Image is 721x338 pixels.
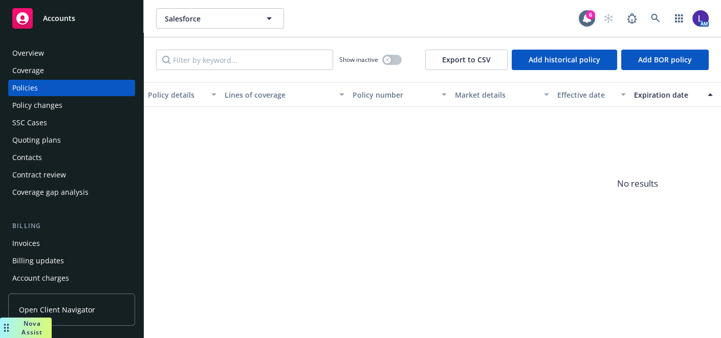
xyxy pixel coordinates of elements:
a: Switch app [669,8,689,29]
a: Coverage gap analysis [8,184,135,200]
div: Policies [12,80,38,96]
span: Salesforce [165,13,253,24]
span: Show inactive [339,55,378,64]
a: Contacts [8,149,135,166]
button: Effective date [553,82,630,107]
button: Policy number [348,82,451,107]
span: Add BOR policy [638,55,692,64]
div: Effective date [557,89,615,100]
a: Policies [8,80,135,96]
div: Billing updates [12,253,64,269]
a: Quoting plans [8,132,135,148]
div: Lines of coverage [225,89,333,100]
div: Invoices [12,235,40,252]
img: photo [692,10,709,27]
div: Contract review [12,167,66,183]
button: Export to CSV [425,50,508,70]
div: Policy details [148,89,205,100]
button: Add historical policy [512,50,617,70]
div: Expiration date [634,89,702,100]
div: Billing [8,221,135,231]
input: Filter by keyword... [156,50,333,70]
div: Policy number [353,89,435,100]
a: Search [645,8,666,29]
button: Expiration date [630,82,717,107]
a: Overview [8,45,135,61]
div: Contacts [12,149,42,166]
div: Coverage gap analysis [12,184,89,200]
div: SSC Cases [12,115,47,131]
div: Coverage [12,62,44,79]
a: Report a Bug [622,8,642,29]
button: Policy details [144,82,221,107]
span: Accounts [43,14,75,22]
div: Quoting plans [12,132,61,148]
a: Invoices [8,235,135,252]
a: Account charges [8,270,135,286]
div: Policy changes [12,97,62,114]
a: Accounts [8,4,135,33]
span: Export to CSV [442,55,491,64]
button: Market details [451,82,553,107]
button: Lines of coverage [221,82,348,107]
button: Salesforce [156,8,284,29]
a: Contract review [8,167,135,183]
a: Coverage [8,62,135,79]
span: Add historical policy [529,55,600,64]
div: 6 [586,9,595,18]
div: Account charges [12,270,69,286]
span: Nova Assist [21,319,43,336]
a: Start snowing [598,8,619,29]
div: Market details [455,89,538,100]
button: Add BOR policy [621,50,709,70]
div: Overview [12,45,44,61]
a: SSC Cases [8,115,135,131]
a: Policy changes [8,97,135,114]
span: Open Client Navigator [19,304,95,315]
a: Billing updates [8,253,135,269]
